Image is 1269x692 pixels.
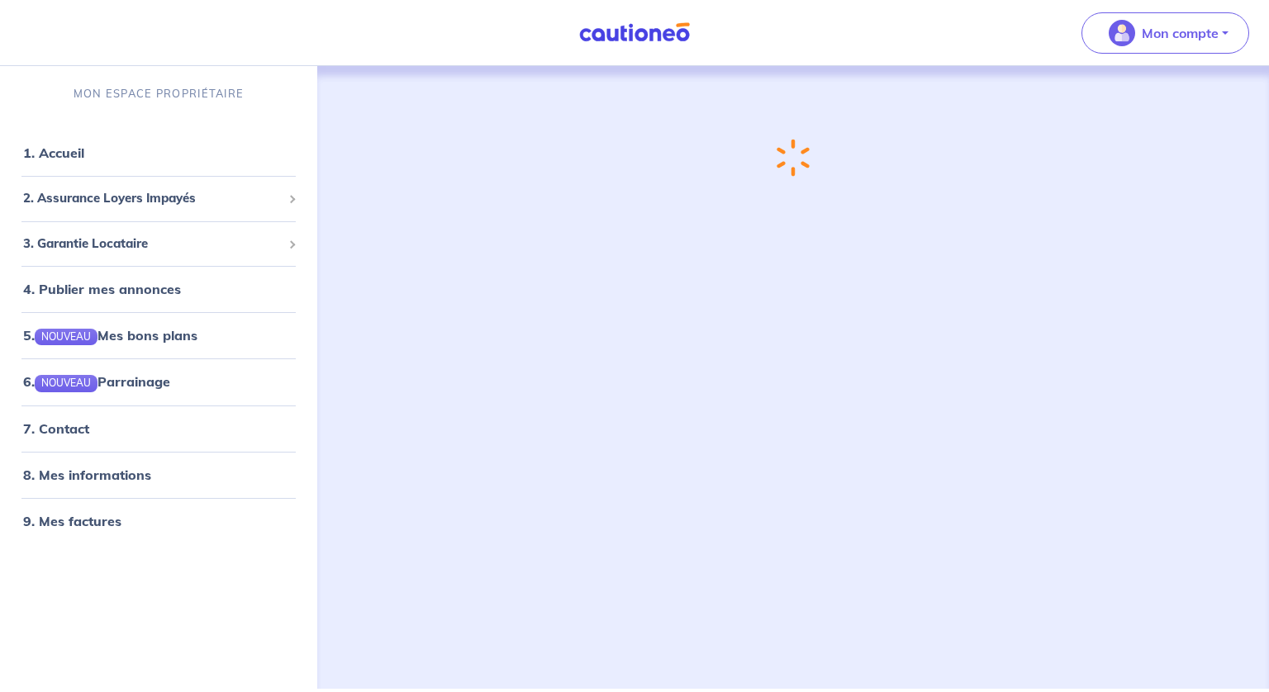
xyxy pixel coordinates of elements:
span: 3. Garantie Locataire [23,235,282,254]
div: 7. Contact [7,412,311,445]
div: 4. Publier mes annonces [7,273,311,306]
div: 3. Garantie Locataire [7,228,311,260]
a: 9. Mes factures [23,513,121,529]
a: 8. Mes informations [23,467,151,483]
button: illu_account_valid_menu.svgMon compte [1081,12,1249,54]
a: 7. Contact [23,420,89,437]
div: 6.NOUVEAUParrainage [7,365,311,398]
div: 8. Mes informations [7,458,311,491]
a: 4. Publier mes annonces [23,281,181,297]
div: 9. Mes factures [7,505,311,538]
div: 5.NOUVEAUMes bons plans [7,319,311,352]
p: MON ESPACE PROPRIÉTAIRE [74,86,244,102]
a: 6.NOUVEAUParrainage [23,373,170,390]
span: 2. Assurance Loyers Impayés [23,189,282,208]
img: loading-spinner [774,136,813,179]
img: Cautioneo [573,22,696,43]
div: 1. Accueil [7,136,311,169]
p: Mon compte [1142,23,1219,43]
img: illu_account_valid_menu.svg [1109,20,1135,46]
a: 5.NOUVEAUMes bons plans [23,327,197,344]
a: 1. Accueil [23,145,84,161]
div: 2. Assurance Loyers Impayés [7,182,311,215]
